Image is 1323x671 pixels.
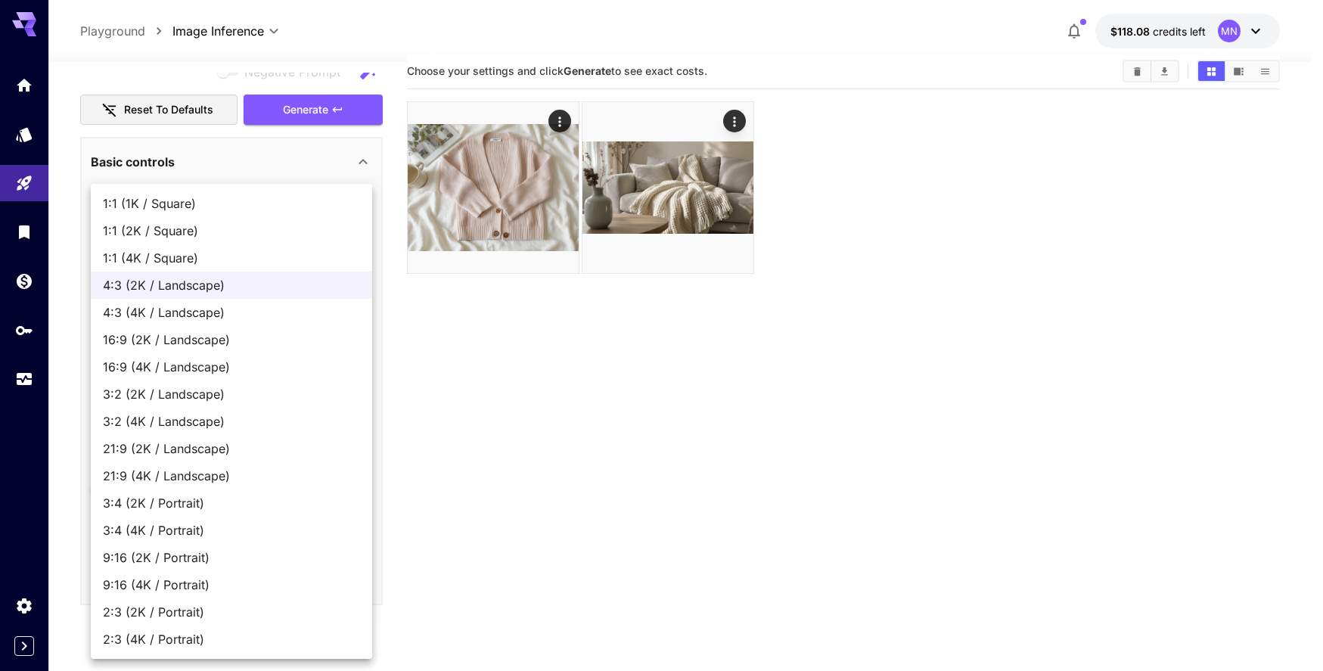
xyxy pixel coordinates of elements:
[103,222,360,240] span: 1:1 (2K / Square)
[41,88,53,100] img: tab_domain_overview_orange.svg
[57,89,135,99] div: Domain Overview
[103,576,360,594] span: 9:16 (4K / Portrait)
[103,276,360,294] span: 4:3 (2K / Landscape)
[167,89,255,99] div: Keywords by Traffic
[103,331,360,349] span: 16:9 (2K / Landscape)
[24,24,36,36] img: logo_orange.svg
[103,303,360,322] span: 4:3 (4K / Landscape)
[24,39,36,51] img: website_grey.svg
[103,467,360,485] span: 21:9 (4K / Landscape)
[103,249,360,267] span: 1:1 (4K / Square)
[39,39,107,51] div: Domain: [URL]
[103,494,360,512] span: 3:4 (2K / Portrait)
[103,440,360,458] span: 21:9 (2K / Landscape)
[42,24,74,36] div: v 4.0.25
[103,194,360,213] span: 1:1 (1K / Square)
[103,548,360,567] span: 9:16 (2K / Portrait)
[103,630,360,648] span: 2:3 (4K / Portrait)
[103,385,360,403] span: 3:2 (2K / Landscape)
[103,358,360,376] span: 16:9 (4K / Landscape)
[151,88,163,100] img: tab_keywords_by_traffic_grey.svg
[103,412,360,430] span: 3:2 (4K / Landscape)
[103,603,360,621] span: 2:3 (2K / Portrait)
[103,521,360,539] span: 3:4 (4K / Portrait)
